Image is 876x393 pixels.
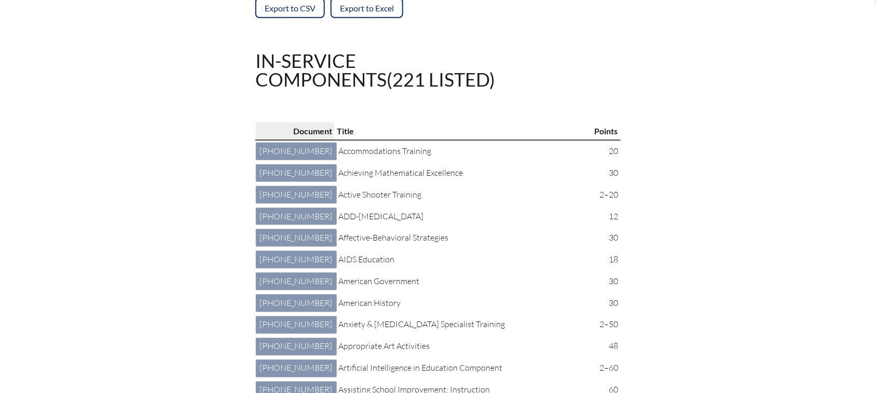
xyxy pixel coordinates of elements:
[256,338,337,356] a: [PHONE_NUMBER]
[597,253,619,266] p: 18
[255,51,495,89] h1: In-service components (221 listed)
[256,294,337,312] a: [PHONE_NUMBER]
[597,231,619,245] p: 30
[339,210,588,223] p: ADD-[MEDICAL_DATA]
[597,188,619,202] p: 2–20
[256,273,337,290] a: [PHONE_NUMBER]
[256,143,337,160] a: [PHONE_NUMBER]
[339,275,588,288] p: American Government
[339,231,588,245] p: Affective-Behavioral Strategies
[256,164,337,182] a: [PHONE_NUMBER]
[337,124,584,138] p: Title
[256,316,337,334] a: [PHONE_NUMBER]
[256,360,337,377] a: [PHONE_NUMBER]
[256,208,337,226] a: [PHONE_NUMBER]
[256,229,337,247] a: [PHONE_NUMBER]
[256,251,337,269] a: [PHONE_NUMBER]
[597,145,619,158] p: 20
[339,318,588,332] p: Anxiety & [MEDICAL_DATA] Specialist Training
[258,124,332,138] p: Document
[339,145,588,158] p: Accommodations Training
[597,275,619,288] p: 30
[595,124,618,138] p: Points
[597,340,619,354] p: 48
[597,210,619,223] p: 12
[597,166,619,180] p: 30
[339,253,588,266] p: AIDS Education
[597,362,619,375] p: 2–60
[339,340,588,354] p: Appropriate Art Activities
[339,362,588,375] p: Artificial Intelligence in Education Component
[339,297,588,310] p: American History
[256,186,337,204] a: [PHONE_NUMBER]
[597,318,619,332] p: 2–50
[339,166,588,180] p: Achieving Mathematical Excellence
[339,188,588,202] p: Active Shooter Training
[597,297,619,310] p: 30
